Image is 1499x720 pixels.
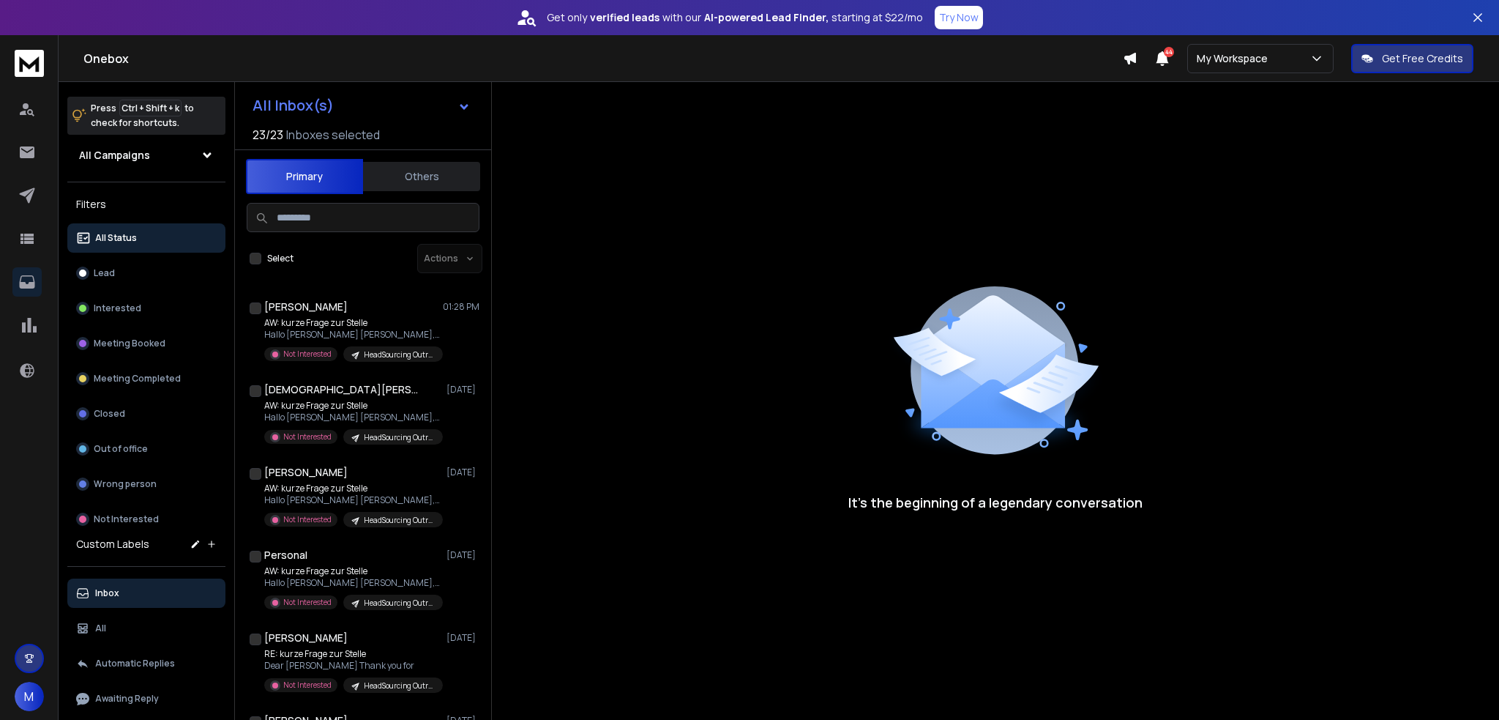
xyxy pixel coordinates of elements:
[364,349,434,360] p: HeadSourcing Outreach erste Kampagne
[67,505,225,534] button: Not Interested
[267,253,294,264] label: Select
[67,614,225,643] button: All
[241,91,482,120] button: All Inbox(s)
[119,100,182,116] span: Ctrl + Shift + k
[264,565,440,577] p: AW: kurze Frage zur Stelle
[95,232,137,244] p: All Status
[15,50,44,77] img: logo
[67,399,225,428] button: Closed
[364,515,434,526] p: HeadSourcing Outreach erste Kampagne
[283,680,332,691] p: Not Interested
[94,443,148,455] p: Out of office
[446,549,479,561] p: [DATE]
[94,338,165,349] p: Meeting Booked
[1382,51,1463,66] p: Get Free Credits
[283,514,332,525] p: Not Interested
[67,364,225,393] button: Meeting Completed
[95,587,119,599] p: Inbox
[253,126,283,144] span: 23 / 23
[67,294,225,323] button: Interested
[94,408,125,420] p: Closed
[264,483,440,494] p: AW: kurze Frage zur Stelle
[94,513,159,525] p: Not Interested
[15,682,44,711] button: M
[67,579,225,608] button: Inbox
[264,300,348,314] h1: [PERSON_NAME]
[283,349,332,360] p: Not Interested
[364,680,434,691] p: HeadSourcing Outreach erste Kampagne
[67,684,225,713] button: Awaiting Reply
[264,648,440,660] p: RE: kurze Frage zur Stelle
[95,623,106,634] p: All
[1197,51,1274,66] p: My Workspace
[264,660,440,672] p: Dear [PERSON_NAME] Thank you for
[443,301,479,313] p: 01:28 PM
[91,101,194,130] p: Press to check for shortcuts.
[264,400,440,412] p: AW: kurze Frage zur Stelle
[1164,47,1174,57] span: 44
[264,329,440,341] p: Hallo [PERSON_NAME] [PERSON_NAME], Vielen Dank
[67,194,225,215] h3: Filters
[94,303,141,314] p: Interested
[283,431,332,442] p: Not Interested
[590,10,659,25] strong: verified leads
[246,159,363,194] button: Primary
[95,658,175,669] p: Automatic Replies
[264,412,440,423] p: Hallo [PERSON_NAME] [PERSON_NAME], vielen Dank
[704,10,829,25] strong: AI-powered Lead Finder,
[67,141,225,170] button: All Campaigns
[67,223,225,253] button: All Status
[446,467,479,478] p: [DATE]
[94,373,181,385] p: Meeting Completed
[67,329,225,358] button: Meeting Booked
[264,382,425,397] h1: [DEMOGRAPHIC_DATA][PERSON_NAME]
[364,598,434,609] p: HeadSourcing Outreach erste Kampagne
[283,597,332,608] p: Not Interested
[79,148,150,163] h1: All Campaigns
[848,492,1143,513] p: It’s the beginning of a legendary conversation
[264,465,348,480] h1: [PERSON_NAME]
[94,267,115,279] p: Lead
[935,6,983,29] button: Try Now
[264,317,440,329] p: AW: kurze Frage zur Stelle
[363,160,480,193] button: Others
[67,259,225,288] button: Lead
[446,632,479,644] p: [DATE]
[94,478,157,490] p: Wrong person
[264,631,348,645] h1: [PERSON_NAME]
[364,432,434,443] p: HeadSourcing Outreach erste Kampagne
[286,126,380,144] h3: Inboxes selected
[67,434,225,464] button: Out of office
[95,693,159,705] p: Awaiting Reply
[76,537,149,552] h3: Custom Labels
[264,494,440,506] p: Hallo [PERSON_NAME] [PERSON_NAME], vielen Dank
[67,649,225,678] button: Automatic Replies
[446,384,479,396] p: [DATE]
[547,10,923,25] p: Get only with our starting at $22/mo
[939,10,979,25] p: Try Now
[83,50,1123,67] h1: Onebox
[264,577,440,589] p: Hallo [PERSON_NAME] [PERSON_NAME], vielen Dank
[264,548,307,563] h1: Personal
[1351,44,1473,73] button: Get Free Credits
[67,470,225,499] button: Wrong person
[253,98,334,113] h1: All Inbox(s)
